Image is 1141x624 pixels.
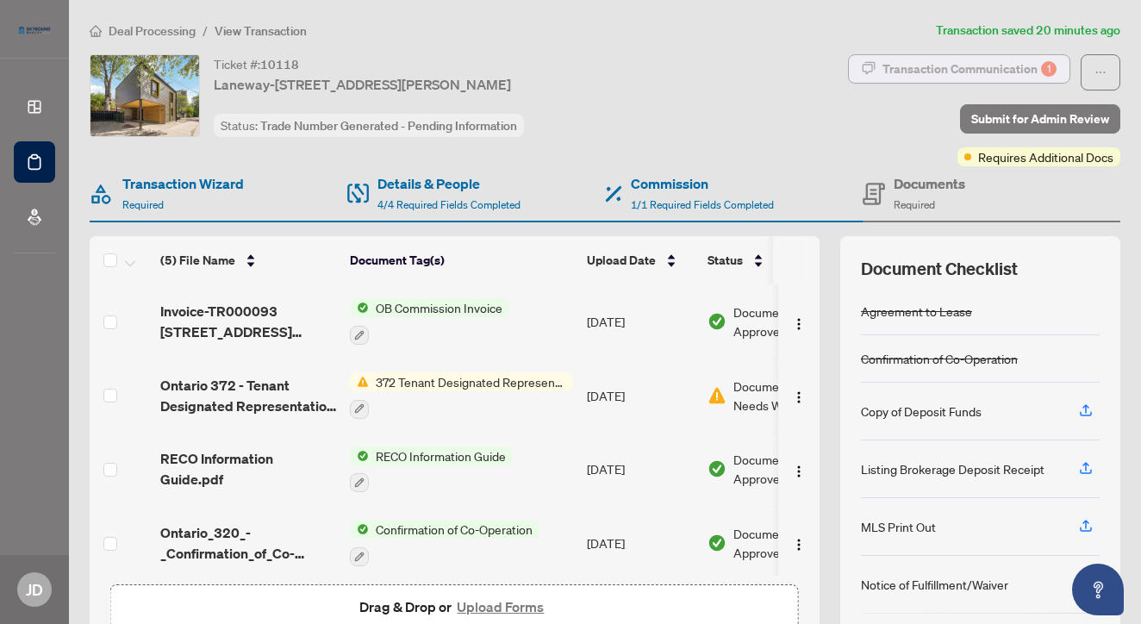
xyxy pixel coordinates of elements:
[160,448,336,490] span: RECO Information Guide.pdf
[580,359,701,433] td: [DATE]
[122,198,164,211] span: Required
[733,524,840,562] span: Document Approved
[109,23,196,39] span: Deal Processing
[1094,66,1107,78] span: ellipsis
[708,534,726,552] img: Document Status
[215,23,307,39] span: View Transaction
[350,446,369,465] img: Status Icon
[792,390,806,404] img: Logo
[861,349,1018,368] div: Confirmation of Co-Operation
[960,104,1120,134] button: Submit for Admin Review
[861,302,972,321] div: Agreement to Lease
[708,251,743,270] span: Status
[708,459,726,478] img: Document Status
[359,596,549,618] span: Drag & Drop or
[785,382,813,409] button: Logo
[733,450,840,488] span: Document Approved
[580,433,701,507] td: [DATE]
[214,114,524,137] div: Status:
[452,596,549,618] button: Upload Forms
[369,446,513,465] span: RECO Information Guide
[792,317,806,331] img: Logo
[861,459,1044,478] div: Listing Brokerage Deposit Receipt
[792,538,806,552] img: Logo
[580,506,701,580] td: [DATE]
[894,198,935,211] span: Required
[971,105,1109,133] span: Submit for Admin Review
[26,577,43,602] span: JD
[369,520,539,539] span: Confirmation of Co-Operation
[160,375,336,416] span: Ontario 372 - Tenant Designated Representation Agreement - Authority for Lease or Purchase.pdf
[90,55,199,136] img: IMG-C12430038_1.jpg
[14,22,55,39] img: logo
[343,236,580,284] th: Document Tag(s)
[160,301,336,342] span: Invoice-TR000093 [STREET_ADDRESS][PERSON_NAME]pdf
[350,298,369,317] img: Status Icon
[350,446,513,493] button: Status IconRECO Information Guide
[701,236,847,284] th: Status
[153,236,343,284] th: (5) File Name
[861,517,936,536] div: MLS Print Out
[160,522,336,564] span: Ontario_320_-_Confirmation_of_Co-operation_and_Representation.pdf
[1072,564,1124,615] button: Open asap
[587,251,656,270] span: Upload Date
[580,284,701,359] td: [DATE]
[733,377,823,415] span: Document Needs Work
[1041,61,1057,77] div: 1
[377,198,521,211] span: 4/4 Required Fields Completed
[708,386,726,405] img: Document Status
[631,173,774,194] h4: Commission
[350,520,369,539] img: Status Icon
[785,529,813,557] button: Logo
[203,21,208,41] li: /
[350,520,539,566] button: Status IconConfirmation of Co-Operation
[377,173,521,194] h4: Details & People
[882,55,1057,83] div: Transaction Communication
[580,236,701,284] th: Upload Date
[214,74,511,95] span: Laneway-[STREET_ADDRESS][PERSON_NAME]
[792,465,806,478] img: Logo
[861,575,1008,594] div: Notice of Fulfillment/Waiver
[350,372,369,391] img: Status Icon
[936,21,1120,41] article: Transaction saved 20 minutes ago
[631,198,774,211] span: 1/1 Required Fields Completed
[785,308,813,335] button: Logo
[708,312,726,331] img: Document Status
[369,372,573,391] span: 372 Tenant Designated Representation Agreement with Company Schedule A
[978,147,1113,166] span: Requires Additional Docs
[848,54,1070,84] button: Transaction Communication1
[260,57,299,72] span: 10118
[350,372,573,419] button: Status Icon372 Tenant Designated Representation Agreement with Company Schedule A
[861,257,1018,281] span: Document Checklist
[160,251,235,270] span: (5) File Name
[894,173,965,194] h4: Documents
[733,303,840,340] span: Document Approved
[369,298,509,317] span: OB Commission Invoice
[122,173,244,194] h4: Transaction Wizard
[260,118,517,134] span: Trade Number Generated - Pending Information
[861,402,982,421] div: Copy of Deposit Funds
[90,25,102,37] span: home
[214,54,299,74] div: Ticket #:
[785,455,813,483] button: Logo
[350,298,509,345] button: Status IconOB Commission Invoice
